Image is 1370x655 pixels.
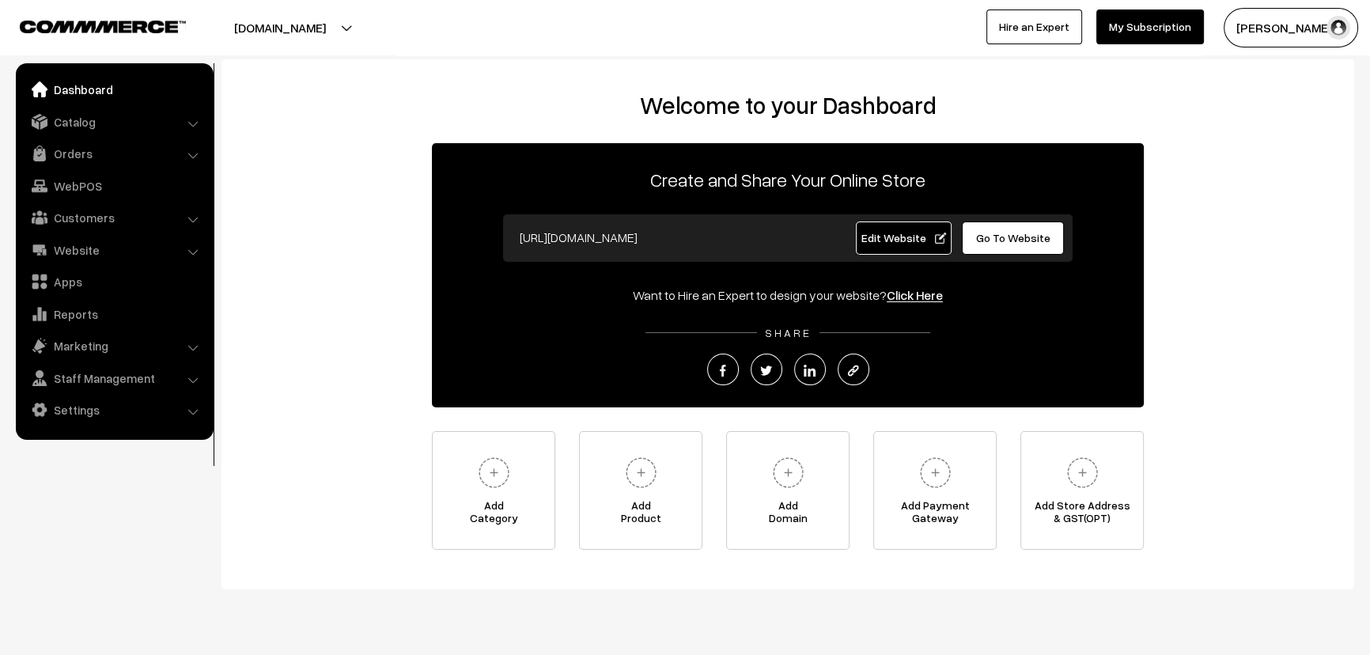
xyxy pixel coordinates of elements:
a: Settings [20,396,208,424]
a: Orders [20,139,208,168]
img: plus.svg [1061,451,1104,494]
span: Add Payment Gateway [874,499,996,531]
a: Click Here [887,287,943,303]
a: Hire an Expert [986,9,1082,44]
a: Go To Website [962,221,1064,255]
span: Edit Website [861,231,946,244]
p: Create and Share Your Online Store [432,165,1144,194]
a: Dashboard [20,75,208,104]
h2: Welcome to your Dashboard [237,91,1338,119]
img: plus.svg [619,451,663,494]
a: Apps [20,267,208,296]
img: plus.svg [472,451,516,494]
a: Catalog [20,108,208,136]
a: Add PaymentGateway [873,431,997,550]
a: Add Store Address& GST(OPT) [1020,431,1144,550]
span: SHARE [757,326,819,339]
span: Add Domain [727,499,849,531]
img: user [1326,16,1350,40]
span: Add Category [433,499,554,531]
a: Edit Website [856,221,952,255]
a: WebPOS [20,172,208,200]
span: Go To Website [976,231,1050,244]
a: Reports [20,300,208,328]
div: Want to Hire an Expert to design your website? [432,286,1144,305]
a: My Subscription [1096,9,1204,44]
button: [DOMAIN_NAME] [179,8,381,47]
a: Website [20,236,208,264]
a: AddProduct [579,431,702,550]
a: Staff Management [20,364,208,392]
a: AddCategory [432,431,555,550]
img: COMMMERCE [20,21,186,32]
a: AddDomain [726,431,850,550]
img: plus.svg [914,451,957,494]
button: [PERSON_NAME] [1224,8,1358,47]
span: Add Store Address & GST(OPT) [1021,499,1143,531]
img: plus.svg [766,451,810,494]
a: Customers [20,203,208,232]
a: COMMMERCE [20,16,158,35]
span: Add Product [580,499,702,531]
a: Marketing [20,331,208,360]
